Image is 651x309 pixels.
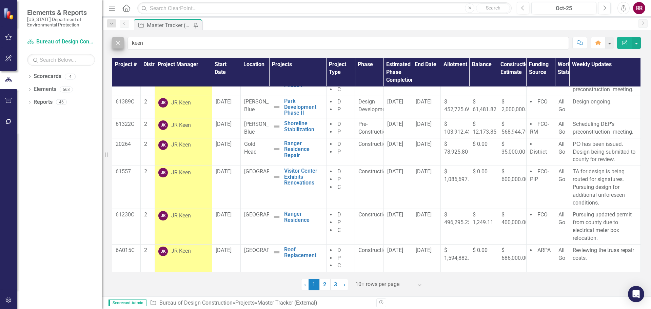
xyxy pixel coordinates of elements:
td: Double-Click to Edit [155,138,212,166]
span: [GEOGRAPHIC_DATA] [244,211,295,218]
span: 2 [144,98,147,105]
span: $ 0.00 [473,247,488,253]
div: JK [158,98,168,108]
td: Double-Click to Edit [383,209,412,244]
span: Scorecard Admin [108,300,146,306]
span: [PERSON_NAME] Blue [244,121,285,135]
span: $ 78,925.80 [444,141,468,155]
span: All Go [558,121,565,135]
span: Search [486,5,500,11]
span: D [337,168,341,175]
a: Bureau of Design Construction [159,300,233,306]
p: 6A015C [116,247,137,254]
span: D [337,121,341,127]
td: Double-Click to Edit [112,96,141,118]
img: Not Defined [273,122,281,131]
td: Double-Click to Edit [355,118,383,138]
span: [DATE] [216,121,232,127]
td: Double-Click to Edit [412,138,440,166]
span: [DATE] [387,98,403,105]
td: Double-Click to Edit [412,244,440,272]
span: Design Development [358,98,390,113]
td: Double-Click to Edit [555,166,569,209]
span: District [530,149,547,155]
span: › [344,281,346,288]
td: Double-Click to Edit [383,118,412,138]
td: Double-Click to Edit [212,209,240,244]
td: Double-Click to Edit [141,96,155,118]
td: Double-Click to Edit Right Click for Context Menu [269,244,327,272]
span: Gold Head [244,141,257,155]
span: [DATE] [216,211,232,218]
div: JR Keen [171,121,191,129]
span: D [337,211,341,218]
td: Double-Click to Edit [212,96,240,118]
img: Not Defined [273,103,281,111]
span: [DATE] [416,168,432,175]
span: [DATE] [216,247,232,253]
td: Double-Click to Edit Right Click for Context Menu [269,96,327,118]
td: Double-Click to Edit [141,244,155,272]
td: Double-Click to Edit [112,118,141,138]
span: [DATE] [387,121,403,127]
td: Double-Click to Edit [241,209,269,244]
span: FCO-RM [530,121,549,135]
td: Double-Click to Edit [498,244,526,272]
a: Park Development Phase I [284,71,323,89]
span: $ 1,594,882.60 [444,247,475,261]
img: ClearPoint Strategy [3,7,16,20]
span: Construction [358,168,389,175]
span: $ 103,912.43 [444,121,471,135]
div: 563 [60,86,73,92]
span: $ 12,173.85 [473,121,496,135]
td: Double-Click to Edit [526,96,555,118]
td: Double-Click to Edit [412,166,440,209]
td: Double-Click to Edit [441,209,469,244]
span: $ 400,000.00 [501,211,528,226]
span: C [337,184,341,190]
td: Double-Click to Edit [155,166,212,209]
td: Double-Click to Edit [112,209,141,244]
td: Double-Click to Edit [441,138,469,166]
span: $ 0.00 [473,168,488,175]
span: D [337,98,341,105]
span: $ 0.00 [473,141,488,147]
td: Double-Click to Edit [441,118,469,138]
div: JK [158,247,168,256]
td: Double-Click to Edit Right Click for Context Menu [269,118,327,138]
td: Double-Click to Edit [155,209,212,244]
span: [PERSON_NAME] Blue [244,98,285,113]
td: Double-Click to Edit [326,166,355,209]
small: [US_STATE] Department of Environmental Protection [27,17,95,28]
span: $ 1,086,697.00 [444,168,475,182]
td: Double-Click to Edit [412,118,440,138]
p: Scheduling DEP's preconstruction meeting. [573,120,637,136]
td: Double-Click to Edit [141,138,155,166]
p: TA for design is being routed for signatures. Pursuing design for additional unforeseen conditions. [573,168,637,207]
td: Double-Click to Edit [469,166,498,209]
p: Design ongoing. [573,98,637,106]
div: Open Intercom Messenger [628,286,644,302]
div: JR Keen [171,212,191,220]
td: Double-Click to Edit [526,166,555,209]
span: C [337,227,341,233]
div: Oct-25 [534,4,594,13]
div: JK [158,120,168,130]
button: Search [476,3,510,13]
span: $ 496,295.25 [444,211,471,226]
td: Double-Click to Edit [526,209,555,244]
span: C [337,86,341,93]
td: Double-Click to Edit [355,244,383,272]
span: Construction [358,211,389,218]
span: [DATE] [416,141,432,147]
span: 2 [144,247,147,253]
a: Park Development Phase II [284,98,323,116]
td: Double-Click to Edit [569,96,641,118]
td: Double-Click to Edit [569,244,641,272]
td: Double-Click to Edit [498,166,526,209]
td: Double-Click to Edit [155,244,212,272]
a: Projects [235,300,255,306]
span: 2 [144,121,147,127]
td: Double-Click to Edit [498,118,526,138]
div: Master Tracker (External) [147,21,192,30]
